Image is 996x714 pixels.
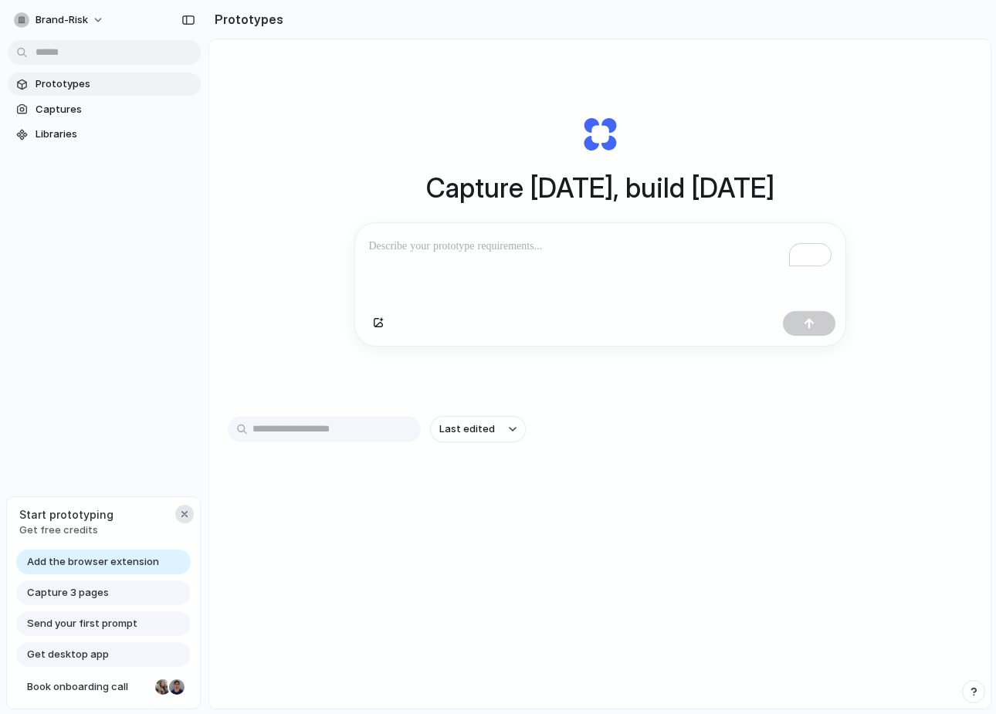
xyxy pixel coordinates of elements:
button: brand-risk [8,8,112,32]
span: Get desktop app [27,647,109,662]
span: Last edited [439,421,495,437]
span: Book onboarding call [27,679,149,695]
a: Get desktop app [16,642,191,667]
span: Get free credits [19,523,113,538]
span: Add the browser extension [27,554,159,570]
span: Start prototyping [19,506,113,523]
button: Last edited [430,416,526,442]
a: Prototypes [8,73,201,96]
h2: Prototypes [208,10,283,29]
a: Libraries [8,123,201,146]
span: Captures [36,102,195,117]
span: Send your first prompt [27,616,137,631]
span: Prototypes [36,76,195,92]
div: Nicole Kubica [154,678,172,696]
span: Capture 3 pages [27,585,109,601]
h1: Capture [DATE], build [DATE] [426,168,774,208]
div: Christian Iacullo [168,678,186,696]
a: Book onboarding call [16,675,191,699]
span: Libraries [36,127,195,142]
div: To enrich screen reader interactions, please activate Accessibility in Grammarly extension settings [355,223,845,305]
a: Captures [8,98,201,121]
a: Add the browser extension [16,550,191,574]
span: brand-risk [36,12,88,28]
